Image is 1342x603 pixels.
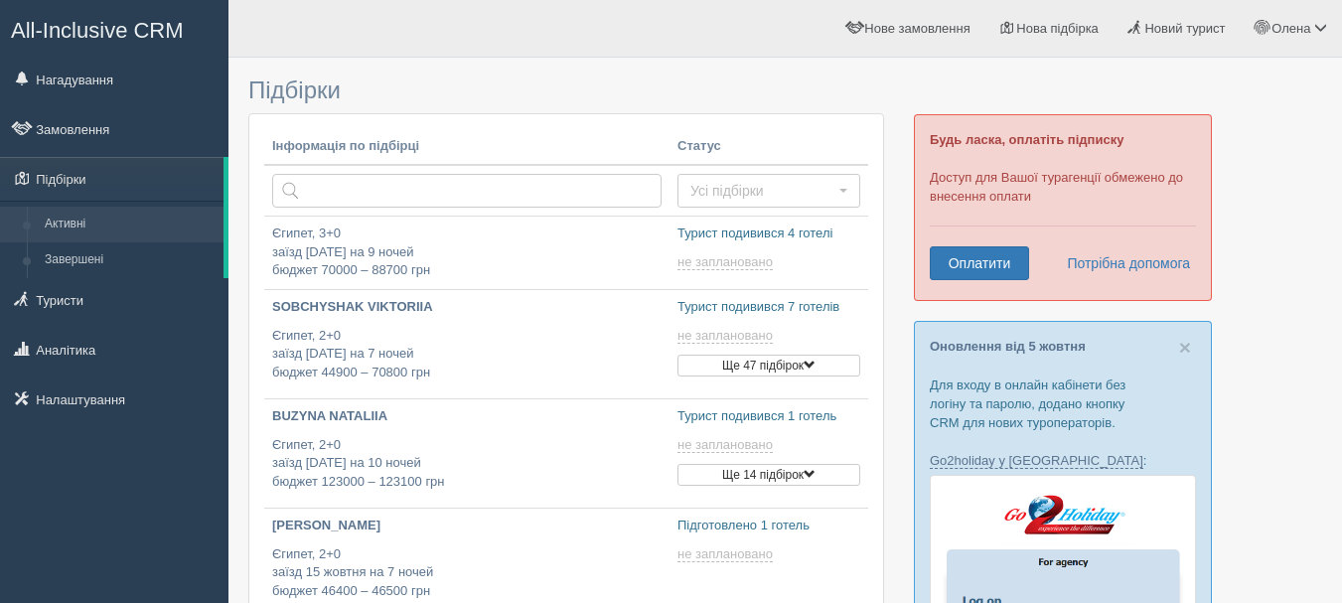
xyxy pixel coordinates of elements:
p: Турист подивився 4 готелі [677,225,860,243]
div: Доступ для Вашої турагенції обмежено до внесення оплати [914,114,1212,301]
input: Пошук за країною або туристом [272,174,662,208]
p: BUZYNA NATALIIA [272,407,662,426]
button: Ще 14 підбірок [677,464,860,486]
p: Єгипет, 2+0 заїзд 15 жовтня на 7 ночей бюджет 46400 – 46500 грн [272,545,662,601]
p: Підготовлено 1 готель [677,517,860,535]
span: не заплановано [677,546,773,562]
span: Усі підбірки [690,181,834,201]
span: Нова підбірка [1016,21,1099,36]
p: Єгипет, 3+0 заїзд [DATE] на 9 ночей бюджет 70000 – 88700 грн [272,225,662,280]
a: Завершені [36,242,224,278]
p: Єгипет, 2+0 заїзд [DATE] на 7 ночей бюджет 44900 – 70800 грн [272,327,662,382]
span: × [1179,336,1191,359]
span: All-Inclusive CRM [11,18,184,43]
th: Статус [670,129,868,165]
a: SOBCHYSHAK VIKTORIIA Єгипет, 2+0заїзд [DATE] на 7 ночейбюджет 44900 – 70800 грн [264,290,670,398]
a: BUZYNA NATALIIA Єгипет, 2+0заїзд [DATE] на 10 ночейбюджет 123000 – 123100 грн [264,399,670,508]
p: Для входу в онлайн кабінети без логіну та паролю, додано кнопку CRM для нових туроператорів. [930,376,1196,432]
span: Підбірки [248,76,341,103]
button: Усі підбірки [677,174,860,208]
a: Go2holiday у [GEOGRAPHIC_DATA] [930,453,1143,469]
b: Будь ласка, оплатіть підписку [930,132,1123,147]
span: Олена [1271,21,1310,36]
p: Єгипет, 2+0 заїзд [DATE] на 10 ночей бюджет 123000 – 123100 грн [272,436,662,492]
p: Турист подивився 1 готель [677,407,860,426]
a: Потрібна допомога [1054,246,1191,280]
a: All-Inclusive CRM [1,1,227,56]
span: не заплановано [677,254,773,270]
a: не заплановано [677,328,777,344]
p: : [930,451,1196,470]
p: SOBCHYSHAK VIKTORIIA [272,298,662,317]
span: Нове замовлення [864,21,969,36]
a: не заплановано [677,546,777,562]
a: Активні [36,207,224,242]
span: не заплановано [677,437,773,453]
span: Новий турист [1144,21,1225,36]
button: Ще 47 підбірок [677,355,860,377]
a: не заплановано [677,437,777,453]
a: Єгипет, 3+0заїзд [DATE] на 9 ночейбюджет 70000 – 88700 грн [264,217,670,289]
th: Інформація по підбірці [264,129,670,165]
p: [PERSON_NAME] [272,517,662,535]
span: не заплановано [677,328,773,344]
a: Оплатити [930,246,1029,280]
a: не заплановано [677,254,777,270]
button: Close [1179,337,1191,358]
a: Оновлення від 5 жовтня [930,339,1086,354]
p: Турист подивився 7 готелів [677,298,860,317]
